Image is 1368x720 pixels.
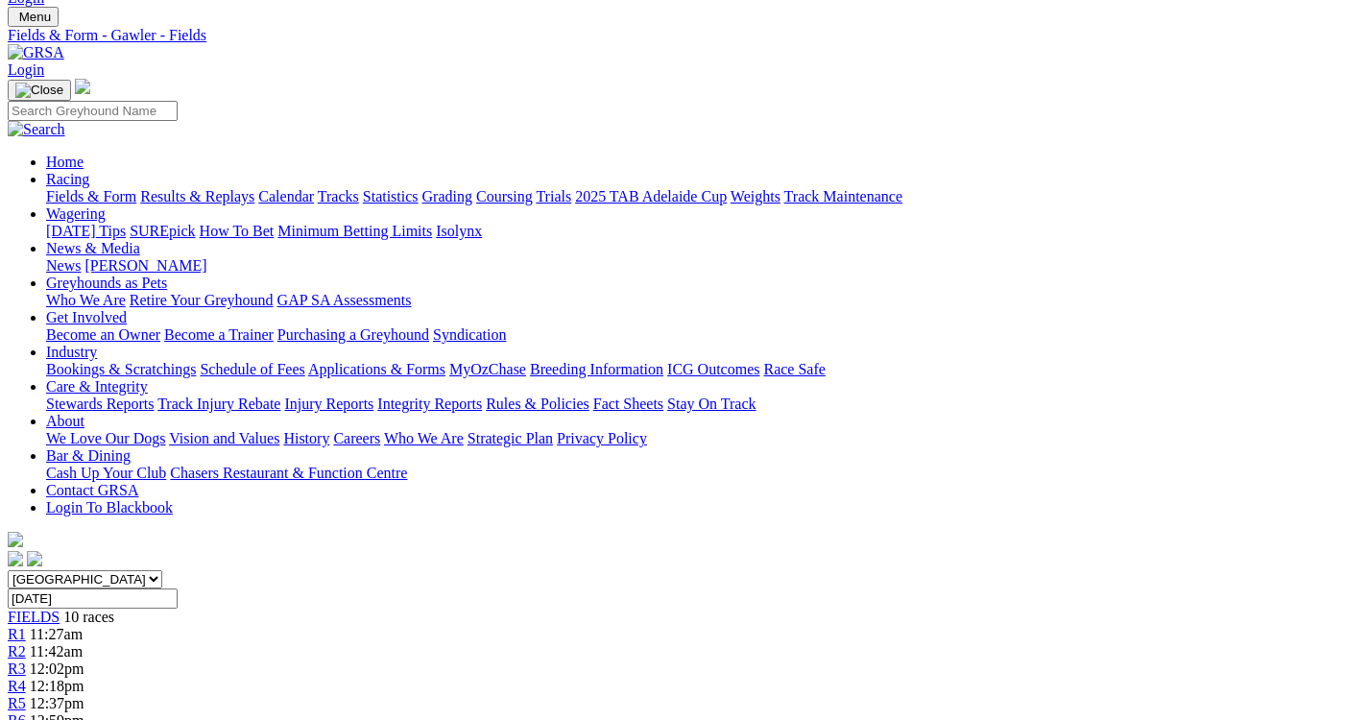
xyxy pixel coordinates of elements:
[140,188,254,204] a: Results & Replays
[46,482,138,498] a: Contact GRSA
[8,101,178,121] input: Search
[8,44,64,61] img: GRSA
[19,10,51,24] span: Menu
[46,292,1360,309] div: Greyhounds as Pets
[46,223,1360,240] div: Wagering
[8,61,44,78] a: Login
[30,660,84,677] span: 12:02pm
[30,695,84,711] span: 12:37pm
[8,121,65,138] img: Search
[46,378,148,395] a: Care & Integrity
[476,188,533,204] a: Coursing
[46,396,154,412] a: Stewards Reports
[130,292,274,308] a: Retire Your Greyhound
[333,430,380,446] a: Careers
[200,361,304,377] a: Schedule of Fees
[308,361,445,377] a: Applications & Forms
[157,396,280,412] a: Track Injury Rebate
[46,171,89,187] a: Racing
[283,430,329,446] a: History
[46,465,1360,482] div: Bar & Dining
[46,223,126,239] a: [DATE] Tips
[8,532,23,547] img: logo-grsa-white.png
[169,430,279,446] a: Vision and Values
[46,465,166,481] a: Cash Up Your Club
[8,27,1360,44] a: Fields & Form - Gawler - Fields
[46,430,165,446] a: We Love Our Dogs
[449,361,526,377] a: MyOzChase
[468,430,553,446] a: Strategic Plan
[84,257,206,274] a: [PERSON_NAME]
[557,430,647,446] a: Privacy Policy
[46,344,97,360] a: Industry
[8,643,26,660] a: R2
[46,275,167,291] a: Greyhounds as Pets
[363,188,419,204] a: Statistics
[46,188,136,204] a: Fields & Form
[46,257,1360,275] div: News & Media
[8,660,26,677] a: R3
[46,309,127,325] a: Get Involved
[575,188,727,204] a: 2025 TAB Adelaide Cup
[46,326,1360,344] div: Get Involved
[8,695,26,711] a: R5
[46,240,140,256] a: News & Media
[46,257,81,274] a: News
[593,396,663,412] a: Fact Sheets
[8,609,60,625] span: FIELDS
[46,413,84,429] a: About
[27,551,42,566] img: twitter.svg
[536,188,571,204] a: Trials
[277,292,412,308] a: GAP SA Assessments
[667,396,756,412] a: Stay On Track
[15,83,63,98] img: Close
[46,447,131,464] a: Bar & Dining
[8,678,26,694] a: R4
[63,609,114,625] span: 10 races
[8,626,26,642] a: R1
[170,465,407,481] a: Chasers Restaurant & Function Centre
[8,588,178,609] input: Select date
[667,361,759,377] a: ICG Outcomes
[46,154,84,170] a: Home
[277,223,432,239] a: Minimum Betting Limits
[784,188,902,204] a: Track Maintenance
[30,626,83,642] span: 11:27am
[30,643,83,660] span: 11:42am
[258,188,314,204] a: Calendar
[422,188,472,204] a: Grading
[436,223,482,239] a: Isolynx
[46,361,196,377] a: Bookings & Scratchings
[384,430,464,446] a: Who We Are
[530,361,663,377] a: Breeding Information
[46,430,1360,447] div: About
[8,80,71,101] button: Toggle navigation
[377,396,482,412] a: Integrity Reports
[8,551,23,566] img: facebook.svg
[46,396,1360,413] div: Care & Integrity
[46,361,1360,378] div: Industry
[46,326,160,343] a: Become an Owner
[433,326,506,343] a: Syndication
[46,188,1360,205] div: Racing
[277,326,429,343] a: Purchasing a Greyhound
[200,223,275,239] a: How To Bet
[731,188,780,204] a: Weights
[318,188,359,204] a: Tracks
[46,292,126,308] a: Who We Are
[30,678,84,694] span: 12:18pm
[130,223,195,239] a: SUREpick
[46,499,173,516] a: Login To Blackbook
[763,361,825,377] a: Race Safe
[164,326,274,343] a: Become a Trainer
[486,396,589,412] a: Rules & Policies
[8,7,59,27] button: Toggle navigation
[46,205,106,222] a: Wagering
[284,396,373,412] a: Injury Reports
